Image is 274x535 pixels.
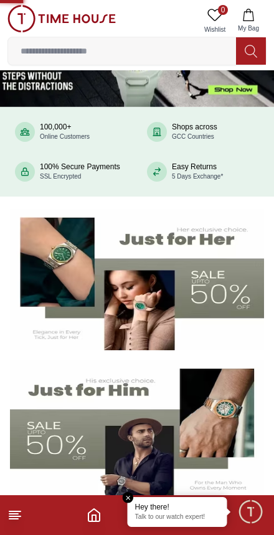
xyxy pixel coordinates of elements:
[40,173,81,180] span: SSL Encrypted
[40,133,90,140] span: Online Customers
[172,162,223,181] div: Easy Returns
[230,5,267,37] button: My Bag
[10,209,264,350] img: Women's Watches Banner
[87,508,102,523] a: Home
[123,492,134,503] em: Close tooltip
[10,360,264,501] img: Men's Watches Banner
[199,5,230,37] a: 0Wishlist
[40,162,120,181] div: 100% Secure Payments
[237,498,265,526] div: Chat Widget
[135,513,220,522] p: Talk to our watch expert!
[172,133,214,140] span: GCC Countries
[218,5,228,15] span: 0
[40,123,90,141] div: 100,000+
[7,5,116,32] img: ...
[199,25,230,34] span: Wishlist
[135,502,220,512] div: Hey there!
[172,123,217,141] div: Shops across
[172,173,223,180] span: 5 Days Exchange*
[233,24,264,33] span: My Bag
